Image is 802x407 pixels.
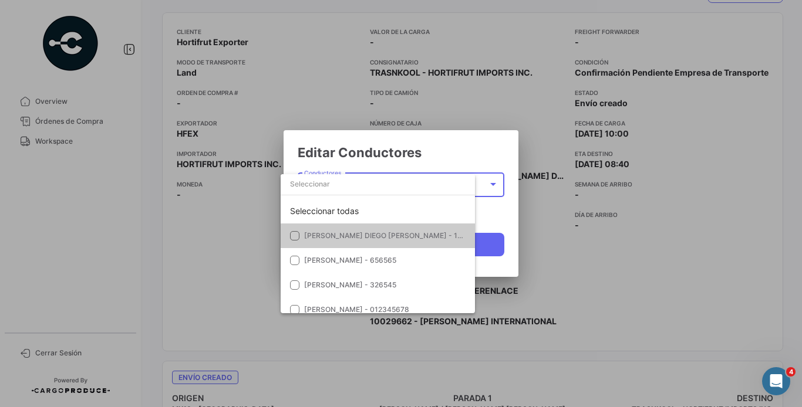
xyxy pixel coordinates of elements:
[762,367,790,395] iframe: Intercom live chat
[281,174,475,195] input: dropdown search
[304,231,488,240] span: [PERSON_NAME] DIEGO [PERSON_NAME] - 12345678
[304,280,396,289] span: [PERSON_NAME] - 326545
[281,199,475,223] div: Seleccionar todas
[304,305,409,314] span: [PERSON_NAME] - 012345678
[304,256,396,264] span: [PERSON_NAME] - 656565
[786,367,796,377] span: 4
